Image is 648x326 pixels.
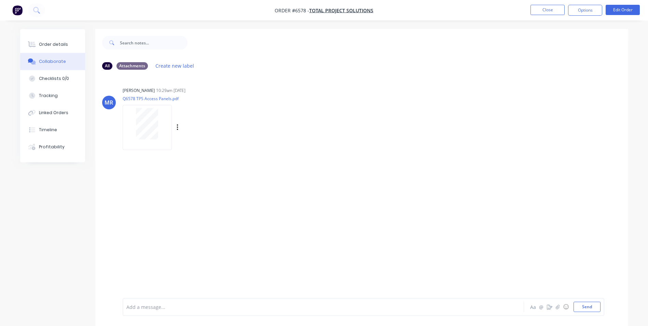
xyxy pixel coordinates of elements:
[20,36,85,53] button: Order details
[12,5,23,15] img: Factory
[39,110,68,116] div: Linked Orders
[606,5,640,15] button: Edit Order
[39,58,66,65] div: Collaborate
[309,7,373,14] a: Total Project Solutions
[529,303,537,311] button: Aa
[275,7,309,14] span: Order #6578 -
[116,62,148,70] div: Attachments
[105,98,113,107] div: MR
[530,5,565,15] button: Close
[20,121,85,138] button: Timeline
[123,96,248,101] p: Q6578 TPS Access Panels.pdf
[102,62,112,70] div: All
[39,144,65,150] div: Profitability
[20,138,85,155] button: Profitability
[156,87,185,94] div: 10:29am [DATE]
[20,53,85,70] button: Collaborate
[568,5,602,16] button: Options
[537,303,546,311] button: @
[39,127,57,133] div: Timeline
[152,61,198,70] button: Create new label
[20,70,85,87] button: Checklists 0/0
[39,76,69,82] div: Checklists 0/0
[562,303,570,311] button: ☺
[39,93,58,99] div: Tracking
[123,87,155,94] div: [PERSON_NAME]
[39,41,68,47] div: Order details
[574,302,601,312] button: Send
[20,87,85,104] button: Tracking
[20,104,85,121] button: Linked Orders
[120,36,188,50] input: Search notes...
